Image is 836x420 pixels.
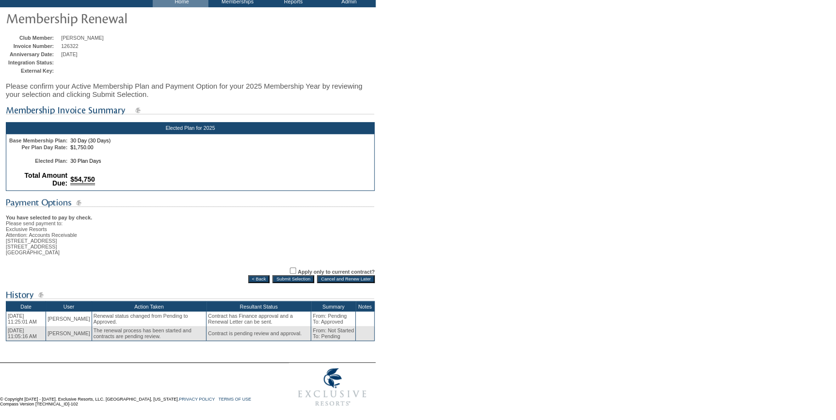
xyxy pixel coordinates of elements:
td: External Key: [8,68,59,74]
img: subTtlPaymentOptions.gif [6,197,374,209]
span: 126322 [61,43,79,49]
input: Submit Selection [272,275,314,283]
td: The renewal process has been started and contracts are pending review. [92,326,206,341]
td: From: Not Started To: Pending [311,326,356,341]
div: Elected Plan for 2025 [6,122,375,134]
td: 30 Plan Days [69,158,372,164]
b: Base Membership Plan: [9,138,67,143]
div: Please confirm your Active Membership Plan and Payment Option for your 2025 Membership Year by re... [6,77,375,103]
b: Per Plan Day Rate: [21,144,67,150]
b: Total Amount Due: [25,171,68,187]
td: Anniversary Date: [8,51,59,57]
span: $54,750 [70,175,95,185]
th: User [46,301,92,312]
img: Exclusive Resorts [289,363,376,411]
th: Resultant Status [206,301,311,312]
a: TERMS OF USE [219,397,252,402]
b: You have selected to pay by check. [6,215,92,220]
td: From: Pending To: Approved [311,311,356,326]
td: Contract has Finance approval and a Renewal Letter can be sent. [206,311,311,326]
td: Invoice Number: [8,43,59,49]
b: Elected Plan: [35,158,67,164]
td: Contract is pending review and approval. [206,326,311,341]
a: PRIVACY POLICY [179,397,215,402]
input: Cancel and Renew Later [317,275,375,283]
th: Summary [311,301,356,312]
span: [DATE] [61,51,78,57]
img: subTtlHistory.gif [6,289,374,301]
td: 30 Day (30 Days) [69,138,372,143]
td: [PERSON_NAME] [46,326,92,341]
label: Apply only to current contract? [298,269,375,275]
img: pgTtlMembershipRenewal.gif [6,8,200,28]
td: Integration Status: [8,60,59,65]
td: $1,750.00 [69,144,372,150]
th: Date [6,301,46,312]
div: Please send payment to: Exclusive Resorts Attention: Accounts Receivable [STREET_ADDRESS] [STREET... [6,209,375,255]
th: Action Taken [92,301,206,312]
td: [DATE] 11:05:16 AM [6,326,46,341]
span: [PERSON_NAME] [61,35,104,41]
td: Club Member: [8,35,59,41]
th: Notes [356,301,375,312]
img: subTtlMembershipInvoiceSummary.gif [6,104,374,116]
input: < Back [248,275,270,283]
td: Renewal status changed from Pending to Approved. [92,311,206,326]
td: [PERSON_NAME] [46,311,92,326]
td: [DATE] 11:25:01 AM [6,311,46,326]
